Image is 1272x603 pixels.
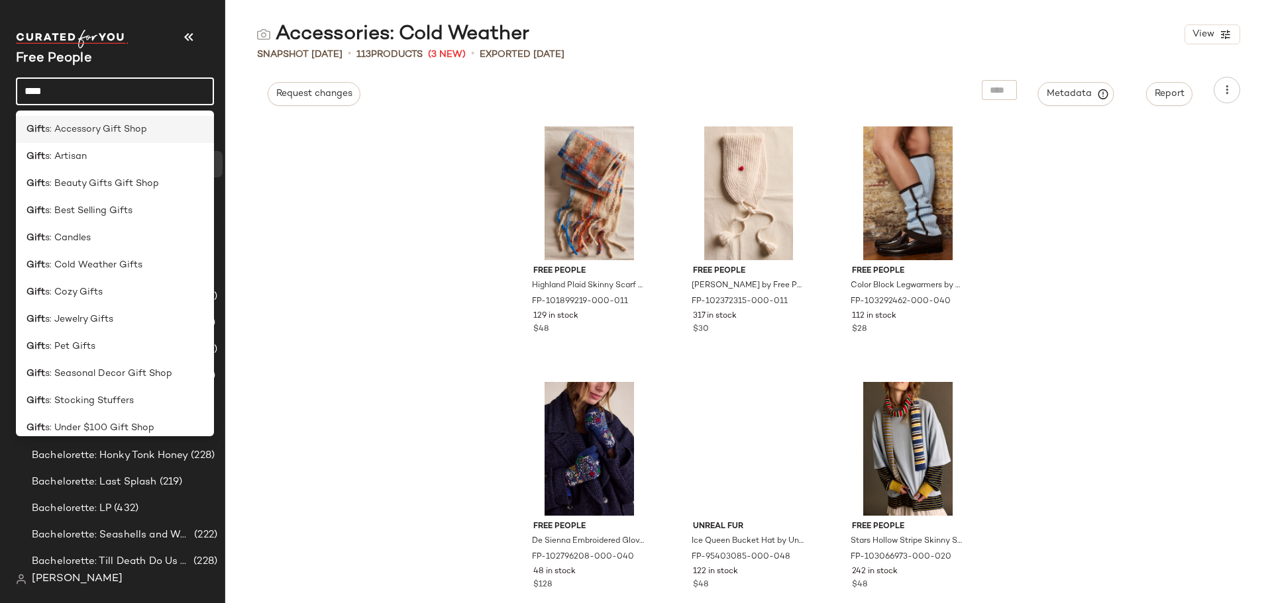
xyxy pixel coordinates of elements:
button: View [1185,24,1240,44]
span: (228) [191,554,217,569]
span: Bachelorette: Honky Tonk Honey [32,448,188,463]
span: s: Cozy Gifts [45,285,103,299]
b: Gift [26,231,45,245]
span: [PERSON_NAME] by Free People in White [692,280,804,292]
img: svg%3e [16,574,26,584]
b: Gift [26,122,45,136]
span: View [1192,29,1214,40]
span: Free People [693,265,805,277]
span: [PERSON_NAME] [32,571,123,587]
img: 102372315_011_b [682,126,816,260]
img: 101899219_011_b [523,126,656,260]
button: Request changes [268,82,360,106]
div: Products [356,48,423,62]
span: (219) [157,475,183,490]
span: Report [1154,89,1185,99]
span: s: Under $100 Gift Shop [45,421,154,435]
span: $30 [693,324,709,336]
span: 48 in stock [533,566,576,578]
span: Free People [533,521,645,533]
span: s: Candles [45,231,91,245]
span: 112 in stock [852,310,896,322]
img: 103292462_040_a [841,126,975,260]
span: s: Artisan [45,150,87,163]
span: De Sienna Embroidered Gloves by Free People in Blue [532,535,644,547]
span: 122 in stock [693,566,738,578]
span: Free People [533,265,645,277]
span: FP-103292462-000-040 [851,296,951,308]
b: Gift [26,367,45,381]
span: 129 in stock [533,310,578,322]
img: cfy_white_logo.C9jOOHJF.svg [16,30,129,48]
span: s: Accessory Gift Shop [45,122,147,136]
span: (3 New) [428,48,466,62]
span: (432) [111,501,138,516]
div: Accessories: Cold Weather [257,21,529,48]
span: Free People [852,265,964,277]
b: Gift [26,312,45,326]
img: 102796208_040_a [523,382,656,516]
b: Gift [26,421,45,435]
span: Free People [852,521,964,533]
span: Highland Plaid Skinny Scarf by Free People [532,280,644,292]
span: s: Stocking Stuffers [45,394,134,408]
span: FP-95403085-000-048 [692,551,790,563]
span: • [348,46,351,62]
span: Bachelorette: Till Death Do Us Party [32,554,191,569]
span: Color Block Legwarmers by Free People in Blue [851,280,963,292]
img: 103066973_020_0 [841,382,975,516]
span: Metadata [1046,88,1106,100]
span: Request changes [276,89,352,99]
span: Bachelorette: LP [32,501,111,516]
span: $48 [693,579,708,591]
b: Gift [26,258,45,272]
span: s: Jewelry Gifts [45,312,113,326]
b: Gift [26,340,45,353]
span: Stars Hollow Stripe Skinny Scarf by Free People [851,535,963,547]
span: Bachelorette: Last Splash [32,475,157,490]
span: Current Company Name [16,52,92,66]
span: 113 [356,50,371,60]
span: s: Beauty Gifts Gift Shop [45,177,159,191]
span: (222) [191,528,217,543]
span: s: Pet Gifts [45,340,95,353]
span: FP-103066973-000-020 [851,551,951,563]
span: Unreal Fur [693,521,805,533]
button: Report [1146,82,1192,106]
span: 242 in stock [852,566,898,578]
span: s: Seasonal Decor Gift Shop [45,367,172,381]
span: FP-102796208-000-040 [532,551,634,563]
span: $48 [852,579,867,591]
span: FP-102372315-000-011 [692,296,788,308]
span: • [471,46,474,62]
span: 317 in stock [693,310,737,322]
b: Gift [26,394,45,408]
span: $128 [533,579,552,591]
button: Metadata [1038,82,1114,106]
span: $28 [852,324,867,336]
b: Gift [26,177,45,191]
span: (228) [188,448,215,463]
span: Bachelorette: Seashells and Wedding Bells [32,528,191,543]
span: $48 [533,324,549,336]
span: s: Best Selling Gifts [45,204,132,218]
span: FP-101899219-000-011 [532,296,628,308]
span: Snapshot [DATE] [257,48,343,62]
span: Ice Queen Bucket Hat by Unreal Fur at Free People in Blue [692,535,804,547]
b: Gift [26,204,45,218]
p: Exported [DATE] [480,48,564,62]
span: s: Cold Weather Gifts [45,258,142,272]
img: svg%3e [257,28,270,41]
b: Gift [26,285,45,299]
b: Gift [26,150,45,163]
